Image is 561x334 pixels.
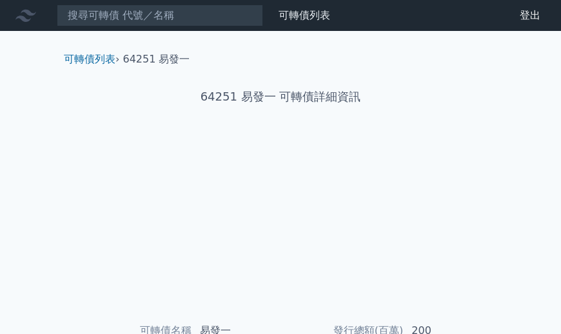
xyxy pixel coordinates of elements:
[509,5,551,26] a: 登出
[54,88,507,106] h1: 64251 易發一 可轉債詳細資訊
[64,52,119,67] li: ›
[279,9,330,21] a: 可轉債列表
[123,52,190,67] li: 64251 易發一
[64,53,115,65] a: 可轉債列表
[57,5,263,26] input: 搜尋可轉債 代號／名稱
